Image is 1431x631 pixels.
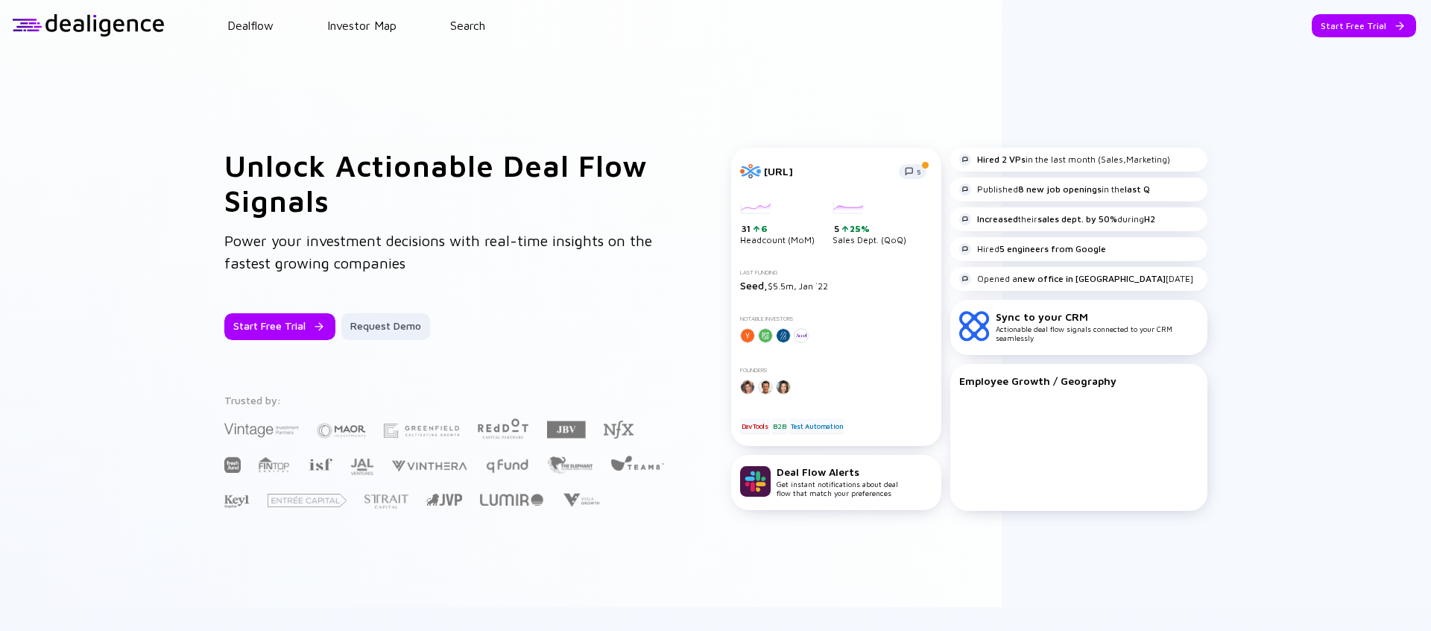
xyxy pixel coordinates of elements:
[227,19,274,32] a: Dealflow
[477,415,529,440] img: Red Dot Capital Partners
[327,19,397,32] a: Investor Map
[740,279,932,292] div: $5.5m, Jan `22
[833,203,906,246] div: Sales Dept. (QoQ)
[1312,14,1416,37] button: Start Free Trial
[1125,183,1150,195] strong: last Q
[740,367,932,374] div: Founders
[341,313,430,340] button: Request Demo
[959,374,1198,387] div: Employee Growth / Geography
[789,418,844,433] div: Test Automation
[759,223,768,234] div: 6
[977,213,1018,225] strong: Increased
[771,418,787,433] div: B2B
[1018,183,1102,195] strong: 8 new job openings
[740,269,932,276] div: Last Funding
[740,418,770,433] div: DevTools
[224,148,672,218] h1: Unlock Actionable Deal Flow Signals
[259,456,290,473] img: FINTOP Capital
[740,315,932,322] div: Notable Investors
[485,456,529,474] img: Q Fund
[999,243,1106,254] strong: 5 engineers from Google
[350,459,373,475] img: JAL Ventures
[547,420,586,439] img: JBV Capital
[224,495,250,509] img: Key1 Capital
[996,310,1198,342] div: Actionable deal flow signals connected to your CRM seamlessly
[777,465,898,497] div: Get instant notifications about deal flow that match your preferences
[308,457,332,471] img: Israel Secondary Fund
[848,223,870,234] div: 25%
[547,456,593,474] img: The Elephant
[561,493,601,507] img: Viola Growth
[1017,273,1166,284] strong: new office in [GEOGRAPHIC_DATA]
[959,243,1106,255] div: Hired
[959,213,1155,225] div: their during
[996,310,1198,323] div: Sync to your CRM
[1144,213,1155,225] strong: H2
[740,203,815,246] div: Headcount (MoM)
[959,273,1193,285] div: Opened a [DATE]
[959,154,1170,166] div: in the last month (Sales,Marketing)
[384,424,459,438] img: Greenfield Partners
[764,165,890,178] div: [URL]
[1037,213,1117,225] strong: sales dept. by 50%
[224,394,667,406] div: Trusted by:
[426,494,462,506] img: Jerusalem Venture Partners
[604,421,634,439] img: NFX
[977,154,1026,165] strong: Hired 2 VPs
[391,459,467,473] img: Vinthera
[317,418,366,443] img: Maor Investments
[224,313,335,340] button: Start Free Trial
[450,19,485,32] a: Search
[610,455,664,471] img: Team8
[777,465,898,478] div: Deal Flow Alerts
[740,279,768,292] span: Seed,
[959,183,1150,195] div: Published in the
[224,232,652,271] span: Power your investment decisions with real-time insights on the fastest growing companies
[268,494,347,507] img: Entrée Capital
[364,495,408,509] img: Strait Capital
[480,494,543,506] img: Lumir Ventures
[224,421,299,439] img: Vintage Investment Partners
[742,223,815,235] div: 31
[834,223,906,235] div: 5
